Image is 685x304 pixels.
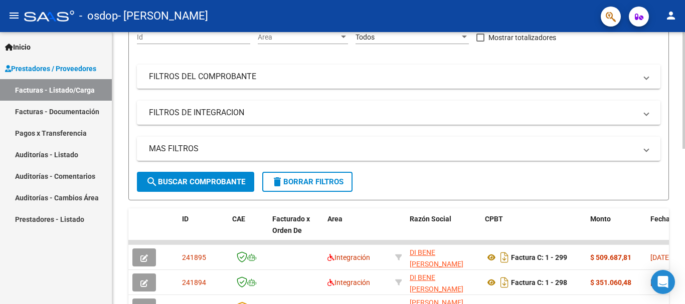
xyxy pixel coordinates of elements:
[511,278,567,286] strong: Factura C: 1 - 298
[79,5,118,27] span: - osdop
[650,253,671,261] span: [DATE]
[481,208,586,252] datatable-header-cell: CPBT
[327,253,370,261] span: Integración
[410,247,477,268] div: 27277501045
[182,215,189,223] span: ID
[327,215,342,223] span: Area
[5,63,96,74] span: Prestadores / Proveedores
[271,176,283,188] mat-icon: delete
[146,176,158,188] mat-icon: search
[118,5,208,27] span: - [PERSON_NAME]
[590,215,611,223] span: Monto
[149,107,636,118] mat-panel-title: FILTROS DE INTEGRACION
[650,278,671,286] span: [DATE]
[406,208,481,252] datatable-header-cell: Razón Social
[8,10,20,22] mat-icon: menu
[268,208,323,252] datatable-header-cell: Facturado x Orden De
[137,65,660,89] mat-expansion-panel-header: FILTROS DEL COMPROBANTE
[5,42,31,53] span: Inicio
[232,215,245,223] span: CAE
[590,253,631,261] strong: $ 509.687,81
[182,253,206,261] span: 241895
[410,215,451,223] span: Razón Social
[665,10,677,22] mat-icon: person
[410,272,477,293] div: 27277501045
[178,208,228,252] datatable-header-cell: ID
[137,137,660,161] mat-expansion-panel-header: MAS FILTROS
[488,32,556,44] span: Mostrar totalizadores
[586,208,646,252] datatable-header-cell: Monto
[149,143,636,154] mat-panel-title: MAS FILTROS
[498,274,511,290] i: Descargar documento
[146,177,245,186] span: Buscar Comprobante
[228,208,268,252] datatable-header-cell: CAE
[356,33,375,41] span: Todos
[149,71,636,82] mat-panel-title: FILTROS DEL COMPROBANTE
[323,208,391,252] datatable-header-cell: Area
[262,172,353,192] button: Borrar Filtros
[651,270,675,294] div: Open Intercom Messenger
[485,215,503,223] span: CPBT
[327,278,370,286] span: Integración
[137,101,660,125] mat-expansion-panel-header: FILTROS DE INTEGRACION
[590,278,631,286] strong: $ 351.060,48
[511,253,567,261] strong: Factura C: 1 - 299
[272,215,310,234] span: Facturado x Orden De
[498,249,511,265] i: Descargar documento
[258,33,339,42] span: Area
[410,248,463,268] span: DI BENE [PERSON_NAME]
[271,177,344,186] span: Borrar Filtros
[137,172,254,192] button: Buscar Comprobante
[410,273,463,293] span: DI BENE [PERSON_NAME]
[182,278,206,286] span: 241894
